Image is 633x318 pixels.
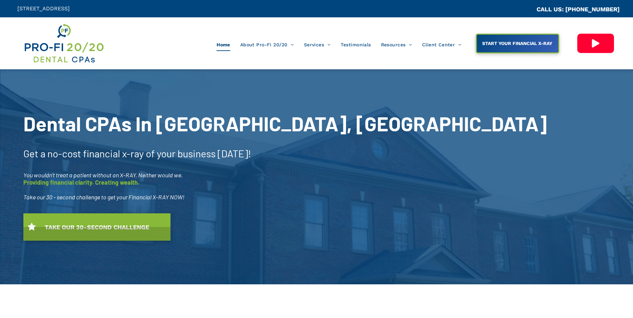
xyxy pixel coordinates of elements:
[476,34,559,53] a: START YOUR FINANCIAL X-RAY
[212,38,235,51] a: Home
[23,111,547,135] span: Dental CPAs In [GEOGRAPHIC_DATA], [GEOGRAPHIC_DATA]
[299,38,336,51] a: Services
[376,38,417,51] a: Resources
[17,5,70,12] span: [STREET_ADDRESS]
[23,171,183,179] span: You wouldn’t treat a patient without an X-RAY. Neither would we.
[537,6,620,13] a: CALL US: [PHONE_NUMBER]
[508,6,537,13] span: CA::CALLC
[23,193,185,201] span: Take our 30 - second challenge to get your Financial X-RAY NOW!
[417,38,466,51] a: Client Center
[23,147,45,159] span: Get a
[23,179,139,186] span: Providing financial clarity. Creating wealth.
[235,38,299,51] a: About Pro-Fi 20/20
[146,147,251,159] span: of your business [DATE]!
[42,220,151,234] span: TAKE OUR 30-SECOND CHALLENGE
[480,37,555,49] span: START YOUR FINANCIAL X-RAY
[336,38,376,51] a: Testimonials
[47,147,144,159] span: no-cost financial x-ray
[23,213,171,241] a: TAKE OUR 30-SECOND CHALLENGE
[23,22,104,64] img: Get Dental CPA Consulting, Bookkeeping, & Bank Loans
